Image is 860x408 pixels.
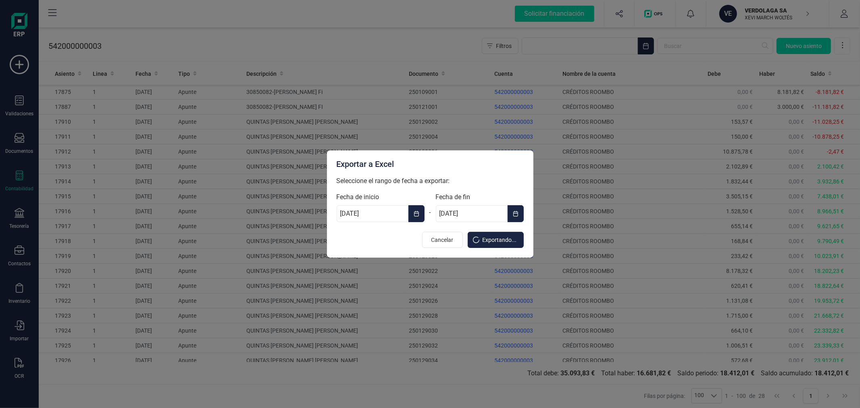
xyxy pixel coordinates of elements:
input: dd/mm/aaaa [337,205,408,222]
button: Cancelar [422,232,463,248]
span: Cancelar [431,236,454,244]
label: Fecha de inicio [337,192,425,202]
div: - [425,203,436,222]
label: Fecha de fin [436,192,524,202]
button: Choose Date [508,205,524,222]
p: Seleccione el rango de fecha a exportar: [337,176,524,186]
button: Choose Date [408,205,425,222]
input: dd/mm/aaaa [436,205,508,222]
div: Exportar a Excel [337,158,524,170]
button: Exportando... [468,232,524,248]
span: Exportando... [483,236,517,244]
